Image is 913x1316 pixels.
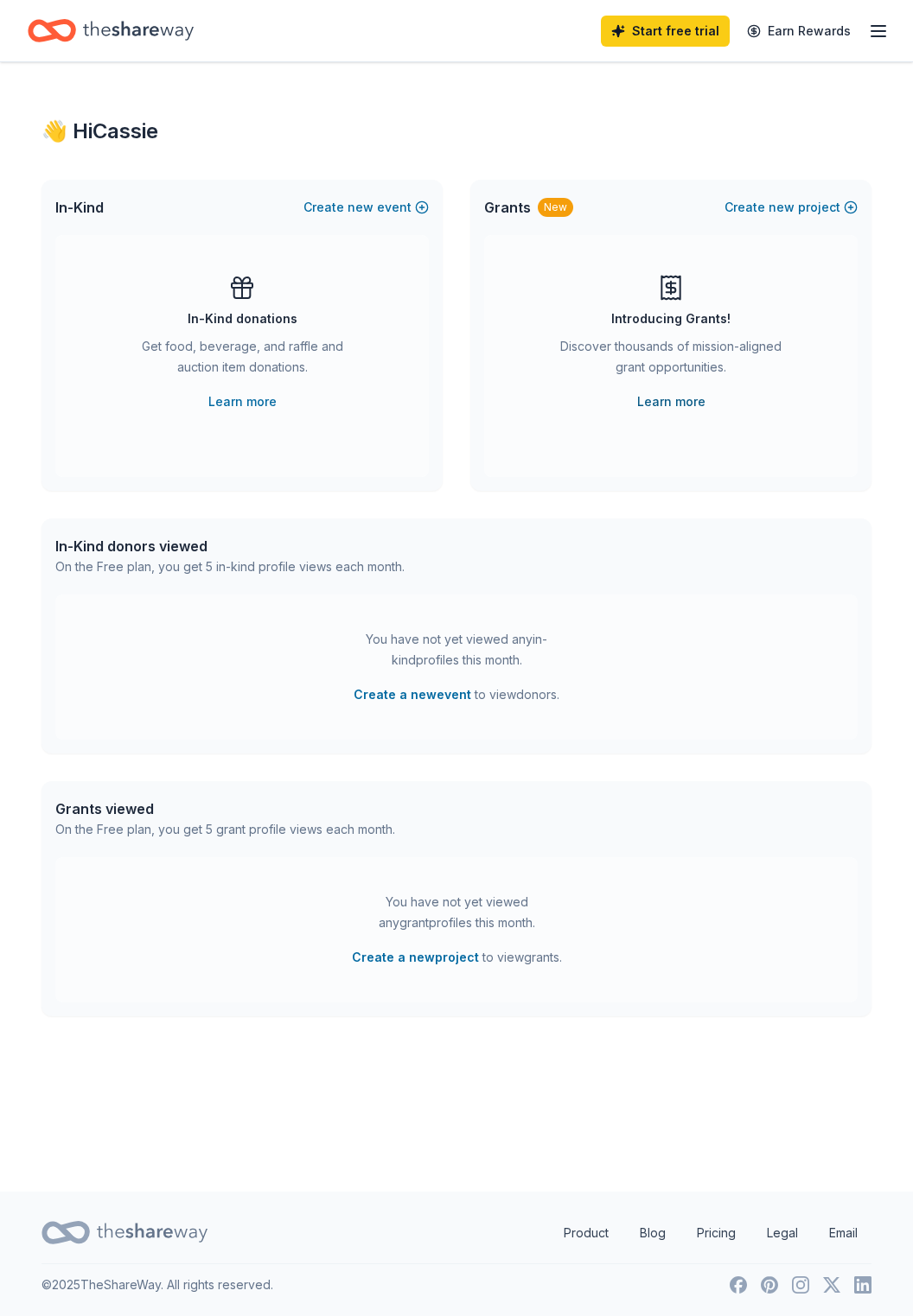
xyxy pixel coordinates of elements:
[348,892,565,933] div: You have not yet viewed any grant profiles this month.
[753,1216,812,1250] a: Legal
[28,10,194,51] a: Home
[737,16,861,47] a: Earn Rewards
[55,819,395,840] div: On the Free plan, you get 5 grant profile views each month.
[637,391,705,412] a: Learn more
[725,197,858,218] button: Createnewproject
[601,16,730,47] a: Start free trial
[208,391,277,412] a: Learn more
[348,197,373,218] span: new
[626,1216,680,1250] a: Blog
[550,1216,622,1250] a: Product
[55,798,395,819] div: Grants viewed
[124,336,360,385] div: Get food, beverage, and raffle and auction item donations.
[354,684,471,705] button: Create a newevent
[550,1216,871,1250] nav: quick links
[188,308,297,329] div: In-Kind donations
[815,1216,871,1250] a: Email
[55,197,104,218] span: In-Kind
[769,197,795,218] span: new
[41,118,871,145] div: 👋 Hi Cassie
[55,536,405,556] div: In-Kind donors viewed
[41,1275,273,1295] p: © 2025 TheShareWay. All rights reserved.
[683,1216,750,1250] a: Pricing
[352,947,479,968] button: Create a newproject
[538,198,573,217] div: New
[611,308,731,329] div: Introducing Grants!
[303,197,429,218] button: Createnewevent
[354,684,559,705] span: to view donors .
[352,947,562,968] span: to view grants .
[553,336,788,385] div: Discover thousands of mission-aligned grant opportunities.
[55,556,405,577] div: On the Free plan, you get 5 in-kind profile views each month.
[348,629,565,671] div: You have not yet viewed any in-kind profiles this month.
[484,197,531,218] span: Grants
